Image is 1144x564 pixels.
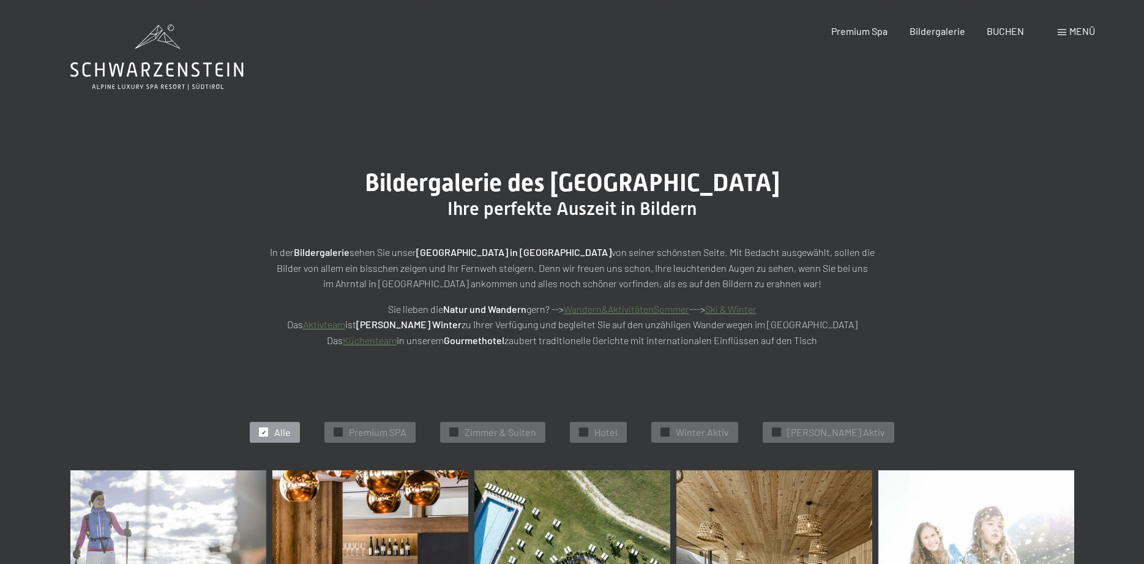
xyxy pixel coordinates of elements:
[416,246,611,258] strong: [GEOGRAPHIC_DATA] in [GEOGRAPHIC_DATA]
[465,426,536,439] span: Zimmer & Suiten
[1069,25,1095,37] span: Menü
[774,428,779,437] span: ✓
[831,25,888,37] a: Premium Spa
[303,318,345,330] a: Aktivteam
[676,426,729,439] span: Winter Aktiv
[349,426,406,439] span: Premium SPA
[663,428,668,437] span: ✓
[266,244,878,291] p: In der sehen Sie unser von seiner schönsten Seite. Mit Bedacht ausgewählt, sollen die Bilder von ...
[274,426,291,439] span: Alle
[356,318,462,330] strong: [PERSON_NAME] Winter
[564,303,689,315] a: Wandern&AktivitätenSommer
[266,301,878,348] p: Sie lieben die gern? --> ---> Das ist zu Ihrer Verfügung und begleitet Sie auf den unzähligen Wan...
[452,428,457,437] span: ✓
[443,303,526,315] strong: Natur und Wandern
[261,428,266,437] span: ✓
[343,334,397,346] a: Küchenteam
[444,334,504,346] strong: Gourmethotel
[336,428,341,437] span: ✓
[787,426,885,439] span: [PERSON_NAME] Aktiv
[987,25,1024,37] a: BUCHEN
[910,25,965,37] a: Bildergalerie
[447,198,697,219] span: Ihre perfekte Auszeit in Bildern
[365,168,780,197] span: Bildergalerie des [GEOGRAPHIC_DATA]
[705,303,757,315] a: Ski & Winter
[294,246,350,258] strong: Bildergalerie
[581,428,586,437] span: ✓
[594,426,618,439] span: Hotel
